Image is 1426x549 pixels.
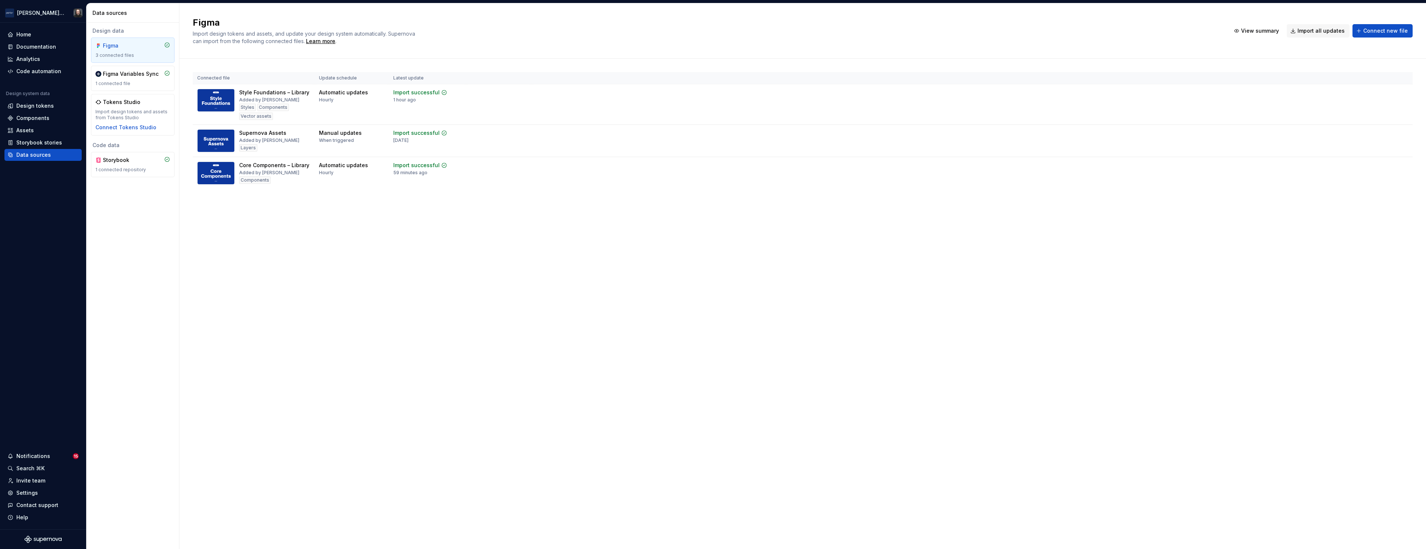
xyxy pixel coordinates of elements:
[95,124,156,131] button: Connect Tokens Studio
[16,43,56,51] div: Documentation
[4,112,82,124] a: Components
[95,81,170,87] div: 1 connected file
[239,113,273,120] div: Vector assets
[239,97,299,103] div: Added by [PERSON_NAME]
[319,89,368,96] div: Automatic updates
[5,9,14,17] img: f0306bc8-3074-41fb-b11c-7d2e8671d5eb.png
[193,72,315,84] th: Connected file
[193,17,1221,29] h2: Figma
[16,514,28,521] div: Help
[16,139,62,146] div: Storybook stories
[239,144,257,152] div: Layers
[92,9,176,17] div: Data sources
[4,137,82,149] a: Storybook stories
[91,142,175,149] div: Code data
[393,162,440,169] div: Import successful
[4,124,82,136] a: Assets
[4,475,82,487] a: Invite team
[4,100,82,112] a: Design tokens
[239,129,286,137] div: Supernova Assets
[239,176,271,184] div: Components
[1241,27,1279,35] span: View summary
[4,487,82,499] a: Settings
[193,30,417,44] span: Import design tokens and assets, and update your design system automatically. Supernova can impor...
[393,170,427,176] div: 59 minutes ago
[16,102,54,110] div: Design tokens
[319,170,333,176] div: Hourly
[16,151,51,159] div: Data sources
[73,453,79,459] span: 15
[306,38,335,45] a: Learn more
[91,27,175,35] div: Design data
[16,489,38,497] div: Settings
[95,167,170,173] div: 1 connected repository
[16,477,45,484] div: Invite team
[16,501,58,509] div: Contact support
[16,452,50,460] div: Notifications
[4,511,82,523] button: Help
[4,41,82,53] a: Documentation
[4,499,82,511] button: Contact support
[95,109,170,121] div: Import design tokens and assets from Tokens Studio
[91,66,175,91] a: Figma Variables Sync1 connected file
[319,129,362,137] div: Manual updates
[393,89,440,96] div: Import successful
[103,42,139,49] div: Figma
[389,72,466,84] th: Latest update
[16,465,45,472] div: Search ⌘K
[393,137,408,143] div: [DATE]
[393,97,416,103] div: 1 hour ago
[239,89,309,96] div: Style Foundations – Library
[95,52,170,58] div: 3 connected files
[257,104,289,111] div: Components
[319,97,333,103] div: Hourly
[1287,24,1350,38] button: Import all updates
[25,536,62,543] svg: Supernova Logo
[239,137,299,143] div: Added by [PERSON_NAME]
[239,170,299,176] div: Added by [PERSON_NAME]
[91,152,175,177] a: Storybook1 connected repository
[4,462,82,474] button: Search ⌘K
[4,29,82,40] a: Home
[1363,27,1408,35] span: Connect new file
[6,91,50,97] div: Design system data
[1298,27,1345,35] span: Import all updates
[315,72,389,84] th: Update schedule
[4,65,82,77] a: Code automation
[305,39,336,44] span: .
[74,9,82,17] img: Teunis Vorsteveld
[91,38,175,63] a: Figma3 connected files
[4,53,82,65] a: Analytics
[16,68,61,75] div: Code automation
[16,31,31,38] div: Home
[239,162,309,169] div: Core Components – Library
[16,55,40,63] div: Analytics
[4,149,82,161] a: Data sources
[103,156,139,164] div: Storybook
[1230,24,1284,38] button: View summary
[103,98,140,106] div: Tokens Studio
[1,5,85,21] button: [PERSON_NAME] AirlinesTeunis Vorsteveld
[103,70,159,78] div: Figma Variables Sync
[16,114,49,122] div: Components
[16,127,34,134] div: Assets
[4,450,82,462] button: Notifications15
[91,94,175,136] a: Tokens StudioImport design tokens and assets from Tokens StudioConnect Tokens Studio
[1352,24,1413,38] button: Connect new file
[17,9,65,17] div: [PERSON_NAME] Airlines
[319,137,354,143] div: When triggered
[239,104,256,111] div: Styles
[393,129,440,137] div: Import successful
[319,162,368,169] div: Automatic updates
